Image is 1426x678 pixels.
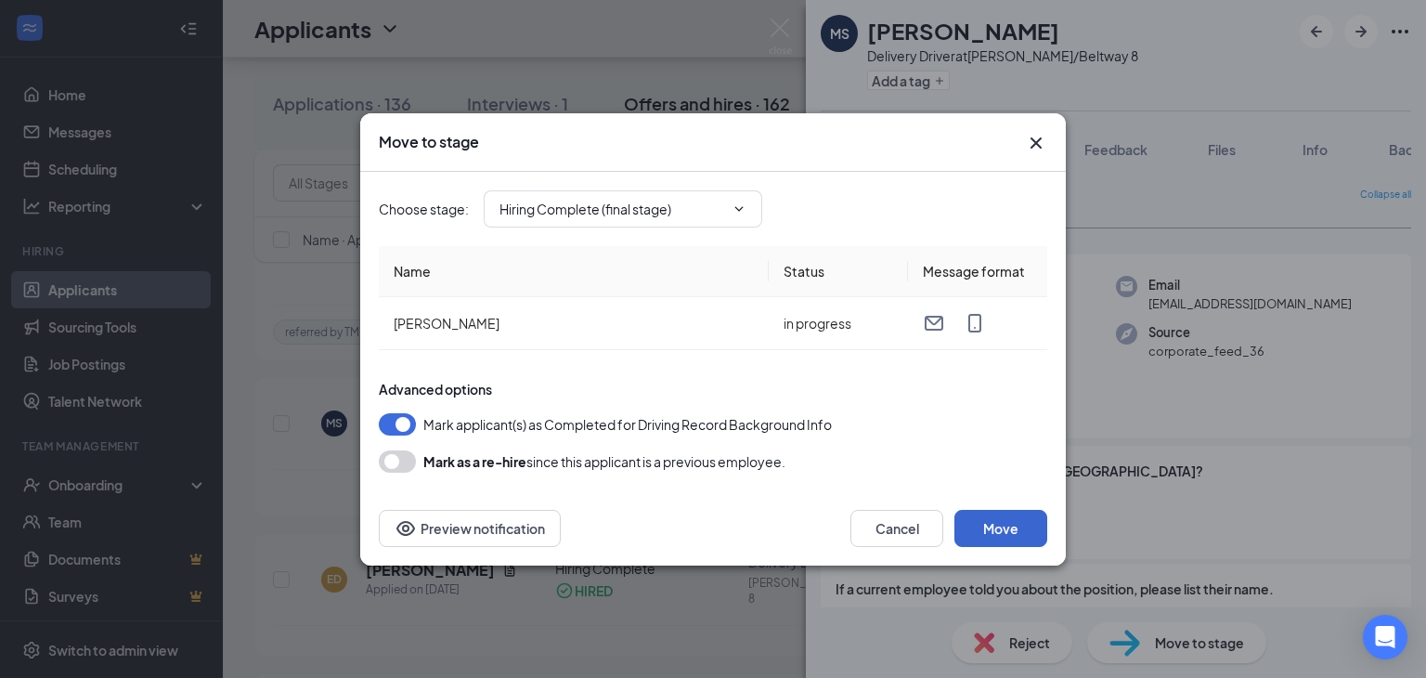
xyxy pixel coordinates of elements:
b: Mark as a re-hire [423,453,526,470]
svg: Email [923,312,945,334]
h3: Move to stage [379,132,479,152]
span: [PERSON_NAME] [394,315,499,332]
th: Status [769,246,908,297]
div: Open Intercom Messenger [1363,615,1407,659]
svg: Cross [1025,132,1047,154]
td: in progress [769,297,908,350]
span: Mark applicant(s) as Completed for Driving Record Background Info [423,413,832,436]
button: Preview notificationEye [379,510,561,547]
svg: Eye [395,517,417,540]
div: since this applicant is a previous employee. [423,450,785,473]
button: Move [954,510,1047,547]
button: Close [1025,132,1047,154]
svg: ChevronDown [732,202,746,216]
th: Name [379,246,769,297]
span: Choose stage : [379,199,469,219]
th: Message format [908,246,1047,297]
div: Advanced options [379,380,1047,398]
svg: MobileSms [964,312,986,334]
button: Cancel [850,510,943,547]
